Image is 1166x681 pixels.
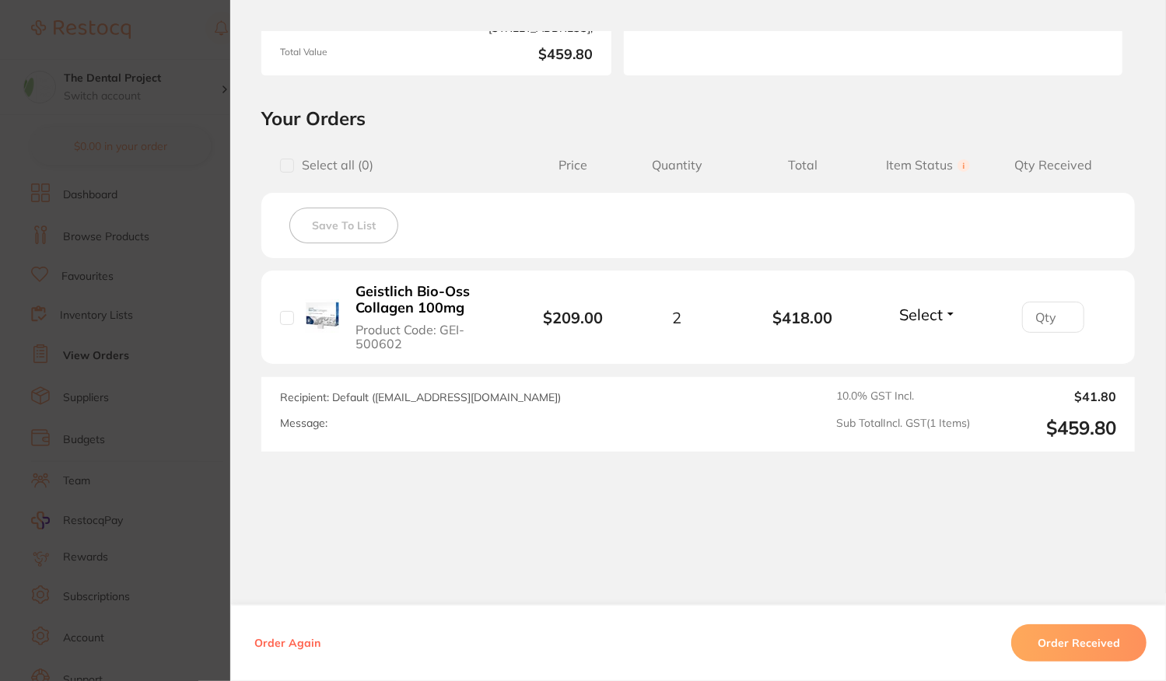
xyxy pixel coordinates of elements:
span: Select [899,305,943,324]
label: Message: [280,417,327,430]
button: Order Again [250,636,325,650]
span: 10.0 % GST Incl. [836,389,970,403]
b: $459.80 [443,47,593,63]
button: Save To List [289,208,398,243]
span: Total [740,158,865,173]
h2: Your Orders [261,107,1135,130]
img: Geistlich Bio-Oss Collagen 100mg [306,299,339,333]
span: Product Code: GEI-500602 [355,323,502,351]
span: Sub Total Incl. GST ( 1 Items) [836,417,970,439]
span: Price [531,158,615,173]
span: Recipient: Default ( [EMAIL_ADDRESS][DOMAIN_NAME] ) [280,390,561,404]
span: Qty Received [991,158,1116,173]
b: $418.00 [740,309,865,327]
output: $41.80 [982,389,1116,403]
span: Total Value [280,47,430,63]
button: Geistlich Bio-Oss Collagen 100mg Product Code: GEI-500602 [351,283,507,351]
button: Order Received [1011,624,1147,662]
span: 2 [673,309,682,327]
span: Select all ( 0 ) [294,158,373,173]
b: Geistlich Bio-Oss Collagen 100mg [355,284,502,316]
input: Qty [1022,302,1084,333]
b: $209.00 [543,308,603,327]
span: Item Status [866,158,991,173]
span: Quantity [615,158,740,173]
output: $459.80 [982,417,1116,439]
button: Select [895,305,961,324]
